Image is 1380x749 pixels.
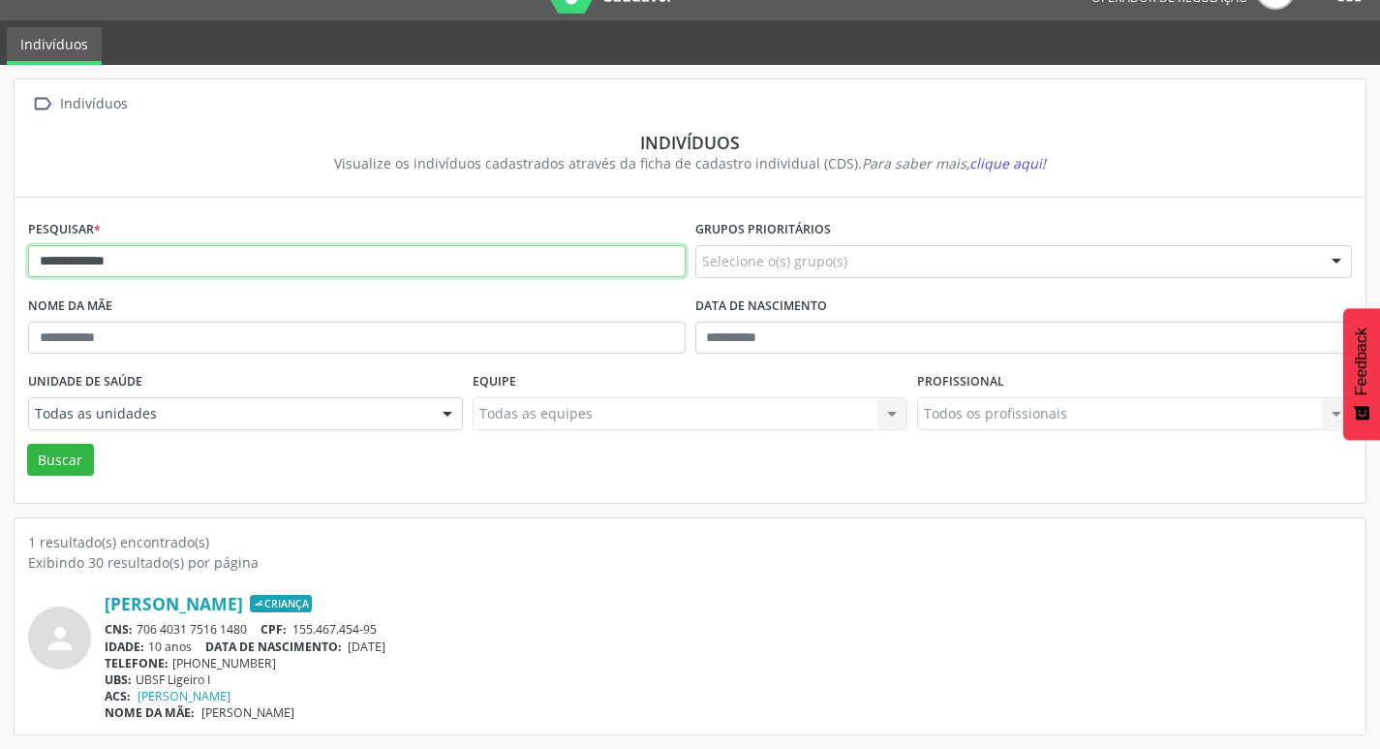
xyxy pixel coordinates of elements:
[1353,328,1370,395] span: Feedback
[28,215,101,245] label: Pesquisar
[28,292,112,322] label: Nome da mãe
[917,367,1004,397] label: Profissional
[105,639,144,655] span: IDADE:
[7,27,102,65] a: Indivíduos
[28,90,131,118] a:  Indivíduos
[348,639,385,655] span: [DATE]
[105,655,169,671] span: TELEFONE:
[28,90,56,118] i: 
[261,621,287,638] span: CPF:
[42,153,1338,173] div: Visualize os indivíduos cadastrados através da ficha de cadastro individual (CDS).
[1343,308,1380,440] button: Feedback - Mostrar pesquisa
[105,671,132,688] span: UBS:
[105,621,1352,638] div: 706 4031 7516 1480
[35,404,423,423] span: Todas as unidades
[205,639,342,655] span: DATA DE NASCIMENTO:
[105,655,1352,671] div: [PHONE_NUMBER]
[695,215,831,245] label: Grupos prioritários
[695,292,827,322] label: Data de nascimento
[43,621,77,656] i: person
[56,90,131,118] div: Indivíduos
[105,621,133,638] span: CNS:
[105,639,1352,655] div: 10 anos
[28,552,1352,573] div: Exibindo 30 resultado(s) por página
[105,671,1352,688] div: UBSF Ligeiro I
[27,444,94,477] button: Buscar
[969,154,1046,172] span: clique aqui!
[42,132,1338,153] div: Indivíduos
[105,688,131,704] span: ACS:
[28,367,142,397] label: Unidade de saúde
[105,704,195,721] span: NOME DA MÃE:
[201,704,294,721] span: [PERSON_NAME]
[862,154,1046,172] i: Para saber mais,
[292,621,377,638] span: 155.467.454-95
[473,367,516,397] label: Equipe
[28,532,1352,552] div: 1 resultado(s) encontrado(s)
[250,595,312,612] span: Criança
[138,688,230,704] a: [PERSON_NAME]
[702,251,847,271] span: Selecione o(s) grupo(s)
[105,593,243,614] a: [PERSON_NAME]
